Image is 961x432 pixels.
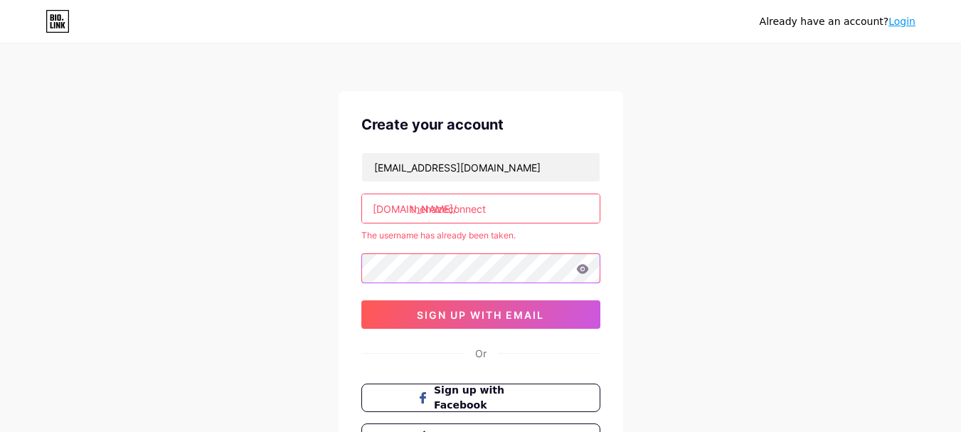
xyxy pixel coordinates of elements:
button: sign up with email [361,300,600,329]
input: username [362,194,600,223]
div: [DOMAIN_NAME]/ [373,201,457,216]
span: Sign up with Facebook [434,383,544,413]
div: Create your account [361,114,600,135]
a: Login [888,16,915,27]
div: The username has already been taken. [361,229,600,242]
span: sign up with email [417,309,544,321]
div: Or [475,346,487,361]
input: Email [362,153,600,181]
div: Already have an account? [760,14,915,29]
button: Sign up with Facebook [361,384,600,412]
